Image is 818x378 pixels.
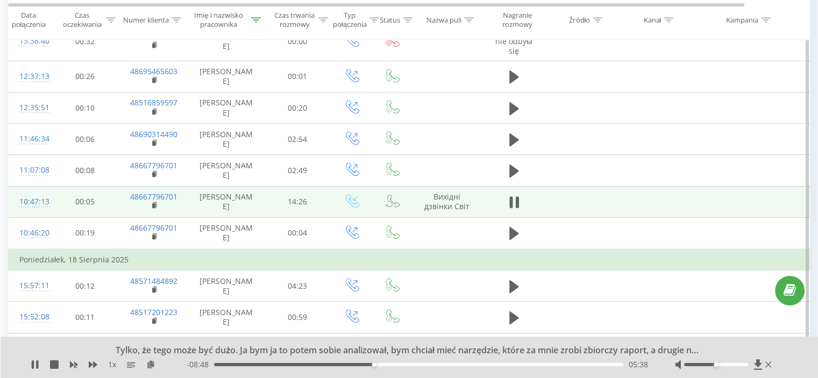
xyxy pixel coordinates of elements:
[726,16,758,25] div: Kampania
[491,11,543,30] div: Nagranie rozmowy
[19,275,41,296] div: 15:57:11
[19,223,41,244] div: 10:46:20
[333,11,367,30] div: Typ połączenia
[52,302,119,333] td: 00:11
[714,362,718,367] div: Accessibility label
[380,16,400,25] div: Status
[52,124,119,155] td: 00:06
[52,186,119,217] td: 00:05
[412,186,482,217] td: Вихідні дзвінки Світ
[189,92,264,124] td: [PERSON_NAME]
[130,160,177,170] a: 48667796701
[629,359,648,370] span: 05:38
[19,306,41,327] div: 15:52:08
[52,217,119,249] td: 00:19
[264,217,331,249] td: 00:04
[189,22,264,61] td: [PERSON_NAME]
[61,11,103,30] div: Czas oczekiwania
[264,155,331,186] td: 02:49
[9,11,48,30] div: Data połączenia
[19,31,41,52] div: 13:38:40
[189,333,264,364] td: [PERSON_NAME]
[264,61,331,92] td: 00:01
[19,191,41,212] div: 10:47:13
[130,307,177,317] a: 48517201223
[264,124,331,155] td: 02:54
[189,124,264,155] td: [PERSON_NAME]
[19,97,41,118] div: 12:35:51
[189,61,264,92] td: [PERSON_NAME]
[264,22,331,61] td: 00:00
[19,129,41,149] div: 11:46:34
[189,186,264,217] td: [PERSON_NAME]
[130,129,177,139] a: 48690314490
[19,160,41,181] div: 11:07:08
[643,16,661,25] div: Kanał
[189,217,264,249] td: [PERSON_NAME]
[108,359,116,370] span: 1 x
[264,302,331,333] td: 00:59
[52,92,119,124] td: 00:10
[189,11,249,30] div: Imię i nazwisko pracownika
[52,333,119,364] td: 00:07
[569,16,590,25] div: Źródło
[264,333,331,364] td: 06:38
[264,186,331,217] td: 14:26
[52,270,119,302] td: 00:12
[130,66,177,76] a: 48695465603
[273,11,316,30] div: Czas trwania rozmowy
[130,191,177,202] a: 48667796701
[189,155,264,186] td: [PERSON_NAME]
[495,26,532,55] span: Rozmowa nie odbyła się
[264,270,331,302] td: 04:23
[52,155,119,186] td: 00:08
[264,92,331,124] td: 00:20
[189,302,264,333] td: [PERSON_NAME]
[52,22,119,61] td: 00:32
[372,362,376,367] div: Accessibility label
[105,345,700,356] div: Tylko, że tego może być dużo. Ja bym ja to potem sobie analizował, bym chciał mieć narzędzie, któ...
[426,16,461,25] div: Nazwa puli
[19,66,41,87] div: 12:37:13
[52,61,119,92] td: 00:26
[130,276,177,286] a: 48571484892
[187,359,214,370] span: - 08:48
[130,223,177,233] a: 48667796701
[189,270,264,302] td: [PERSON_NAME]
[130,97,177,108] a: 48516859597
[123,16,169,25] div: Numer klienta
